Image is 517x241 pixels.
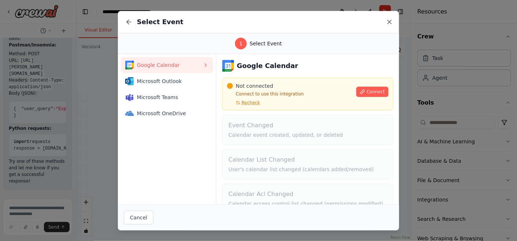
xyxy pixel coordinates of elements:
[125,77,134,86] img: Microsoft Outlook
[222,149,393,179] button: Calendar List ChangedUser's calendar list changed (calendars added/removed)
[228,121,387,130] h4: Event Changed
[121,73,213,89] button: Microsoft OutlookMicrosoft Outlook
[137,17,183,27] h2: Select Event
[228,155,387,164] h4: Calendar List Changed
[137,78,203,85] span: Microsoft Outlook
[125,93,134,102] img: Microsoft Teams
[367,89,385,95] span: Connect
[356,87,388,97] button: Connect
[137,110,203,117] span: Microsoft OneDrive
[125,61,134,69] img: Google Calendar
[222,60,234,72] img: Google Calendar
[237,61,298,71] h3: Google Calendar
[125,109,134,118] img: Microsoft OneDrive
[228,200,387,207] p: Calendar access control list changed (permissions modified)
[236,82,273,90] span: Not connected
[222,115,393,145] button: Event ChangedCalendar event created, updated, or deleted
[242,100,260,106] span: Recheck
[235,38,247,49] div: 1
[121,89,213,105] button: Microsoft TeamsMicrosoft Teams
[250,40,282,47] span: Select Event
[227,91,352,97] p: Connect to use this integration
[137,94,203,101] span: Microsoft Teams
[228,190,387,199] h4: Calendar Acl Changed
[121,57,213,73] button: Google CalendarGoogle Calendar
[121,105,213,121] button: Microsoft OneDriveMicrosoft OneDrive
[228,131,387,139] p: Calendar event created, updated, or deleted
[228,166,387,173] p: User's calendar list changed (calendars added/removed)
[137,61,203,69] span: Google Calendar
[124,211,153,225] button: Cancel
[227,100,260,106] button: Recheck
[222,184,393,214] button: Calendar Acl ChangedCalendar access control list changed (permissions modified)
